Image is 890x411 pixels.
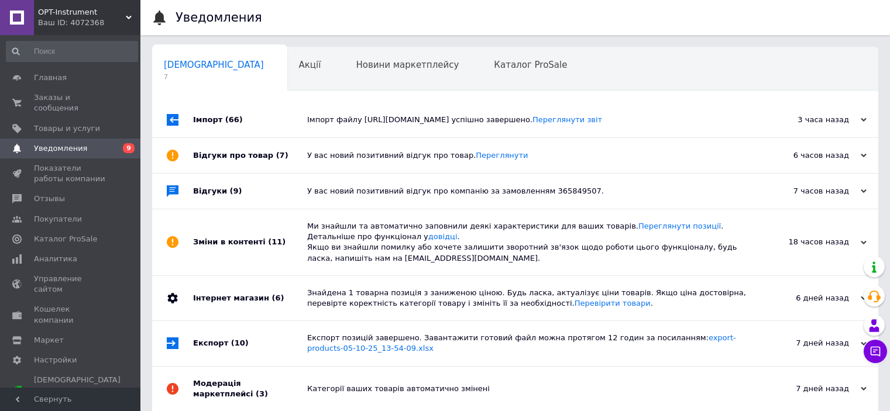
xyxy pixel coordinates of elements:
div: Ми знайшли та автоматично заповнили деякі характеристики для ваших товарів. . Детальніше про функ... [307,221,750,264]
span: Заказы и сообщения [34,92,108,113]
div: Експорт позицій завершено. Завантажити готовий файл можна протягом 12 годин за посиланням: [307,333,750,354]
span: Покупатели [34,214,82,225]
span: 9 [123,143,135,153]
a: Перевірити товари [575,299,651,308]
div: 6 часов назад [750,150,867,161]
span: Каталог ProSale [34,234,97,244]
a: Переглянути [476,151,528,160]
div: Імпорт [193,102,307,137]
a: Переглянути позиції [638,222,721,230]
span: (9) [230,186,242,195]
a: Переглянути звіт [532,115,602,124]
a: export-products-05-10-25_13-54-09.xlsx [307,333,736,353]
div: Ваш ID: 4072368 [38,18,140,28]
span: OPT-Instrument [38,7,126,18]
span: Кошелек компании [34,304,108,325]
div: Експорт [193,321,307,365]
span: (6) [272,293,284,302]
div: Інтернет магазин [193,276,307,320]
div: У вас новий позитивний відгук про компанію за замовленням 365849507. [307,186,750,196]
span: [DEMOGRAPHIC_DATA] [164,60,264,70]
span: Аналитика [34,254,77,264]
div: Категорії ваших товарів автоматично змінені [307,384,750,394]
span: (10) [231,339,249,347]
h1: Уведомления [176,11,262,25]
span: Акції [299,60,321,70]
span: (11) [268,237,286,246]
div: 7 дней назад [750,384,867,394]
span: (66) [225,115,243,124]
span: Каталог ProSale [494,60,567,70]
div: Відгуки [193,174,307,209]
div: Відгуки про товар [193,138,307,173]
span: Уведомления [34,143,87,154]
div: Модерація маркетплейсі [193,367,307,411]
button: Чат с покупателем [864,340,887,363]
div: Імпорт файлу [URL][DOMAIN_NAME] успішно завершено. [307,115,750,125]
span: Главная [34,72,67,83]
div: Знайдена 1 товарна позиція з заниженою ціною. Будь ласка, актуалізує ціни товарів. Якщо ціна дост... [307,288,750,309]
span: Настройки [34,355,77,365]
span: [DEMOGRAPHIC_DATA] и счета [34,375,121,407]
span: Отзывы [34,194,65,204]
div: Зміни в контенті [193,209,307,275]
span: (7) [276,151,288,160]
span: Управление сайтом [34,274,108,295]
span: Товары и услуги [34,123,100,134]
div: 7 дней назад [750,338,867,348]
span: (3) [256,389,268,398]
span: Маркет [34,335,64,346]
span: Новини маркетплейсу [356,60,459,70]
div: У вас новий позитивний відгук про товар. [307,150,750,161]
span: 7 [164,72,264,81]
span: Показатели работы компании [34,163,108,184]
input: Поиск [6,41,138,62]
a: довідці [428,232,458,241]
div: 3 часа назад [750,115,867,125]
div: 7 часов назад [750,186,867,196]
div: 6 дней назад [750,293,867,303]
div: 18 часов назад [750,237,867,247]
